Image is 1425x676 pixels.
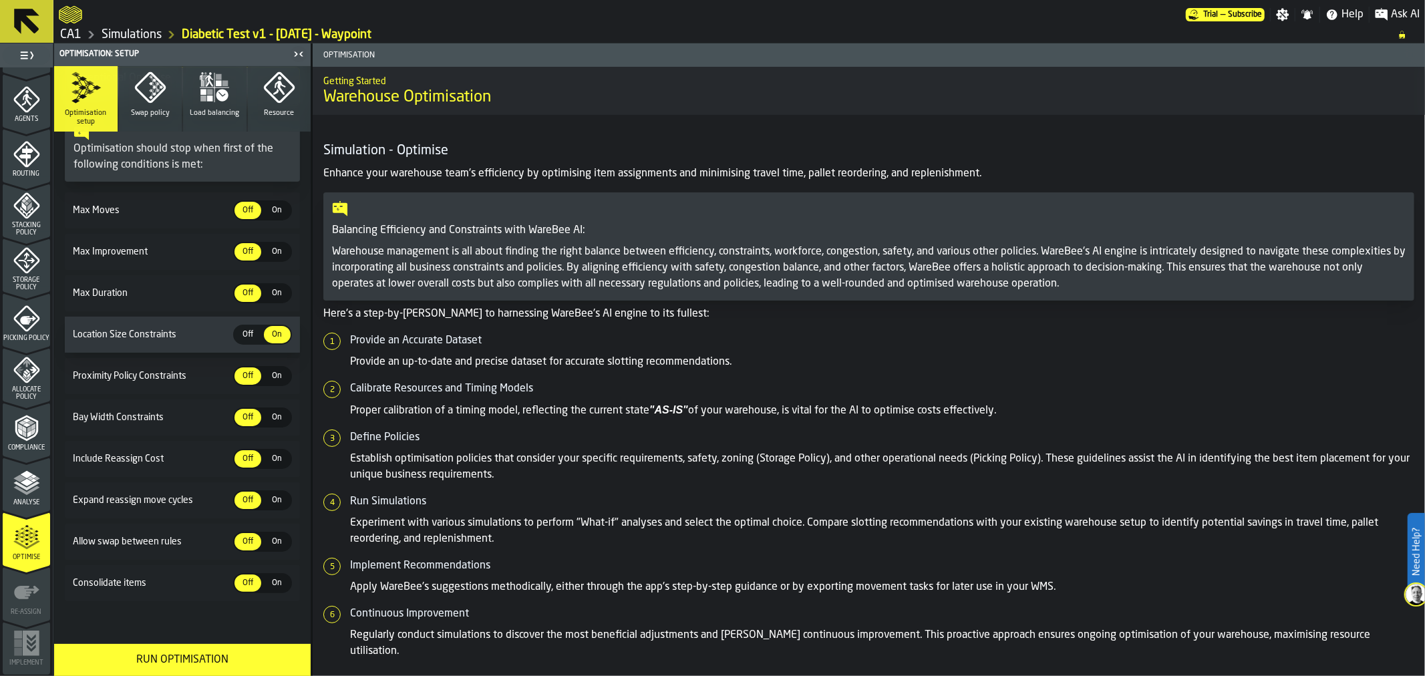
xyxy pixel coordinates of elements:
[234,409,261,426] div: thumb
[233,490,263,510] label: button-switch-multi-Off
[3,184,50,237] li: menu Stacking Policy
[237,329,259,341] span: Off
[264,202,291,219] div: thumb
[323,142,1414,160] h4: Simulation - Optimise
[70,454,233,464] span: Include Reassign Cost
[234,326,261,343] div: thumb
[3,238,50,292] li: menu Storage Policy
[233,366,263,386] label: button-switch-multi-Off
[264,367,291,385] div: thumb
[264,492,291,509] div: thumb
[264,109,294,118] span: Resource
[3,458,50,511] li: menu Analyse
[350,430,1414,446] h5: Define Policies
[1186,8,1265,21] div: Menu Subscription
[233,283,263,303] label: button-switch-multi-Off
[3,19,50,73] li: menu Heatmaps
[237,287,259,299] span: Off
[264,450,291,468] div: thumb
[264,409,291,426] div: thumb
[267,246,288,258] span: On
[234,574,261,592] div: thumb
[267,329,288,341] span: On
[131,109,170,118] span: Swap policy
[59,49,139,59] span: Optimisation: Setup
[237,411,259,424] span: Off
[3,609,50,616] span: Re-assign
[3,386,50,401] span: Allocate Policy
[350,402,1414,419] p: Proper calibration of a timing model, reflecting the current state of your warehouse, is vital fo...
[233,449,263,469] label: button-switch-multi-Off
[233,532,263,552] label: button-switch-multi-Off
[237,204,259,216] span: Off
[70,246,233,257] span: Max Improvement
[3,74,50,128] li: menu Agents
[1409,514,1424,589] label: Need Help?
[350,515,1414,547] p: Experiment with various simulations to perform "What-if" analyses and select the optimal choice. ...
[3,499,50,506] span: Analyse
[234,202,261,219] div: thumb
[267,370,288,382] span: On
[263,366,292,386] label: button-switch-multi-On
[70,329,233,340] span: Location Size Constraints
[350,381,1414,397] h5: Calibrate Resources and Timing Models
[233,200,263,220] label: button-switch-multi-Off
[70,412,233,423] span: Bay Width Constraints
[3,293,50,347] li: menu Picking Policy
[350,333,1414,349] h5: Provide an Accurate Dataset
[3,277,50,291] span: Storage Policy
[59,109,112,126] span: Optimisation setup
[263,407,292,428] label: button-switch-multi-On
[3,335,50,342] span: Picking Policy
[233,573,263,593] label: button-switch-multi-Off
[267,411,288,424] span: On
[263,449,292,469] label: button-switch-multi-On
[350,451,1414,483] p: Establish optimisation policies that consider your specific requirements, safety, zoning (Storage...
[267,204,288,216] span: On
[313,67,1425,115] div: title-Warehouse Optimisation
[323,166,1414,182] p: Enhance your warehouse team's efficiency by optimising item assignments and minimising travel tim...
[1186,8,1265,21] a: link-to-/wh/i/76e2a128-1b54-4d66-80d4-05ae4c277723/pricing/
[350,494,1414,510] h5: Run Simulations
[237,370,259,382] span: Off
[190,109,239,118] span: Load balancing
[233,325,263,345] label: button-switch-multi-Off
[62,652,303,668] div: Run Optimisation
[1341,7,1364,23] span: Help
[73,141,291,173] div: Optimisation should stop when first of the following conditions is met:
[263,573,292,593] label: button-switch-multi-On
[3,403,50,456] li: menu Compliance
[649,404,688,415] em: "AS-IS"
[350,354,1414,370] p: Provide an up-to-date and precise dataset for accurate slotting recommendations.
[234,367,261,385] div: thumb
[234,450,261,468] div: thumb
[234,243,261,261] div: thumb
[1221,10,1225,19] span: —
[3,444,50,452] span: Compliance
[267,536,288,548] span: On
[267,577,288,589] span: On
[3,567,50,621] li: menu Re-assign
[102,27,162,42] a: link-to-/wh/i/76e2a128-1b54-4d66-80d4-05ae4c277723
[1320,7,1369,23] label: button-toggle-Help
[3,554,50,561] span: Optimise
[1228,10,1262,19] span: Subscribe
[3,222,50,236] span: Stacking Policy
[233,242,263,262] label: button-switch-multi-Off
[182,27,371,42] a: link-to-/wh/i/76e2a128-1b54-4d66-80d4-05ae4c277723/simulations/4bc1ba70-0fb4-469a-aaae-d6a07a032042
[237,494,259,506] span: Off
[264,243,291,261] div: thumb
[323,87,491,108] span: Warehouse Optimisation
[267,494,288,506] span: On
[263,200,292,220] label: button-switch-multi-On
[1391,7,1420,23] span: Ask AI
[237,246,259,258] span: Off
[54,644,311,676] button: button-Run Optimisation
[233,407,263,428] label: button-switch-multi-Off
[70,205,233,216] span: Max Moves
[263,242,292,262] label: button-switch-multi-On
[70,288,233,299] span: Max Duration
[264,285,291,302] div: thumb
[332,222,1406,238] p: Balancing Efficiency and Constraints with WareBee AI:
[267,453,288,465] span: On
